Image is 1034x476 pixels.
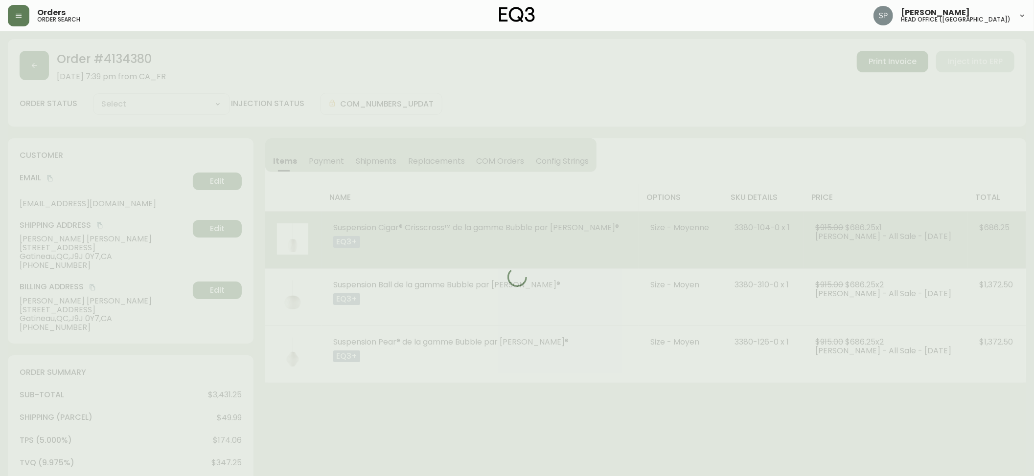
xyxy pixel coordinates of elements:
span: [PERSON_NAME] [901,9,970,17]
h5: order search [37,17,80,22]
img: 0cb179e7bf3690758a1aaa5f0aafa0b4 [873,6,893,25]
h5: head office ([GEOGRAPHIC_DATA]) [901,17,1011,22]
img: logo [499,7,535,22]
span: Orders [37,9,66,17]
